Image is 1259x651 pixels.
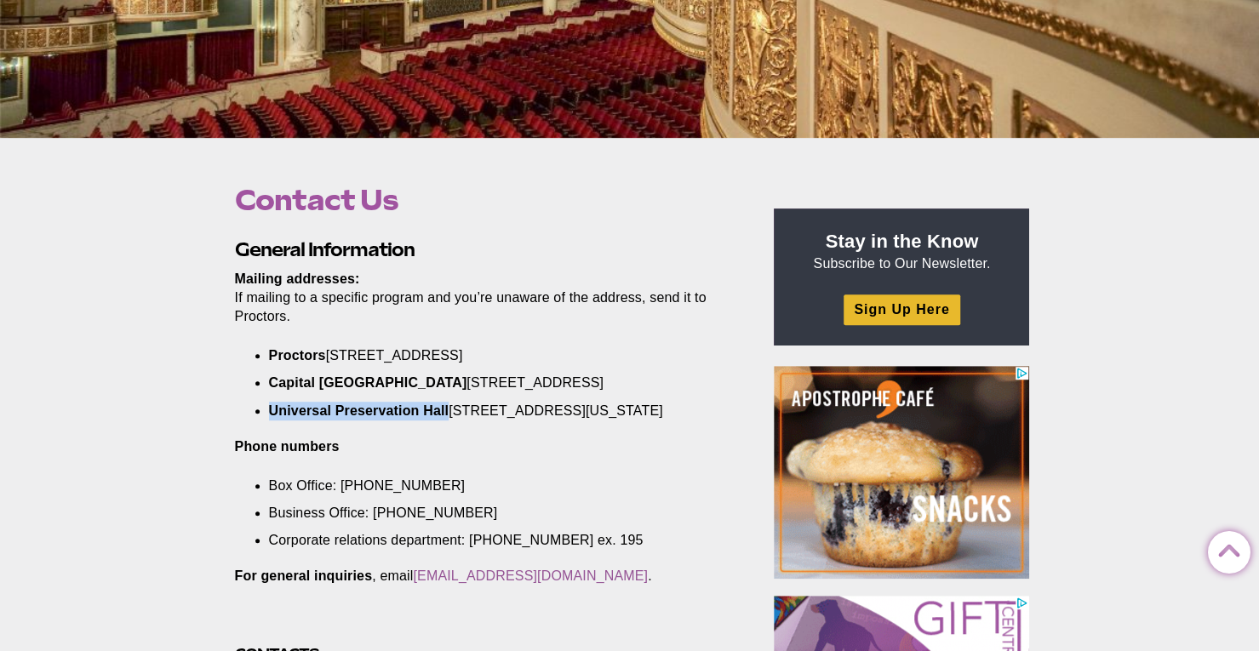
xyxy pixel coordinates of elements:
[269,402,710,420] li: [STREET_ADDRESS][US_STATE]
[826,231,979,252] strong: Stay in the Know
[794,229,1009,273] p: Subscribe to Our Newsletter.
[235,270,735,326] p: If mailing to a specific program and you’re unaware of the address, send it to Proctors.
[1208,532,1242,566] a: Back to Top
[774,366,1029,579] iframe: Advertisement
[269,403,449,418] strong: Universal Preservation Hall
[235,567,735,585] p: , email .
[235,237,735,263] h2: General Information
[269,531,710,550] li: Corporate relations department: [PHONE_NUMBER] ex. 195
[269,348,326,363] strong: Proctors
[269,504,710,523] li: Business Office: [PHONE_NUMBER]
[269,477,710,495] li: Box Office: [PHONE_NUMBER]
[235,184,735,216] h1: Contact Us
[269,375,467,390] strong: Capital [GEOGRAPHIC_DATA]
[235,439,340,454] b: Phone numbers
[269,346,710,365] li: [STREET_ADDRESS]
[235,568,373,583] strong: For general inquiries
[844,294,959,324] a: Sign Up Here
[235,271,360,286] strong: Mailing addresses:
[413,568,648,583] a: [EMAIL_ADDRESS][DOMAIN_NAME]
[269,374,710,392] li: [STREET_ADDRESS]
